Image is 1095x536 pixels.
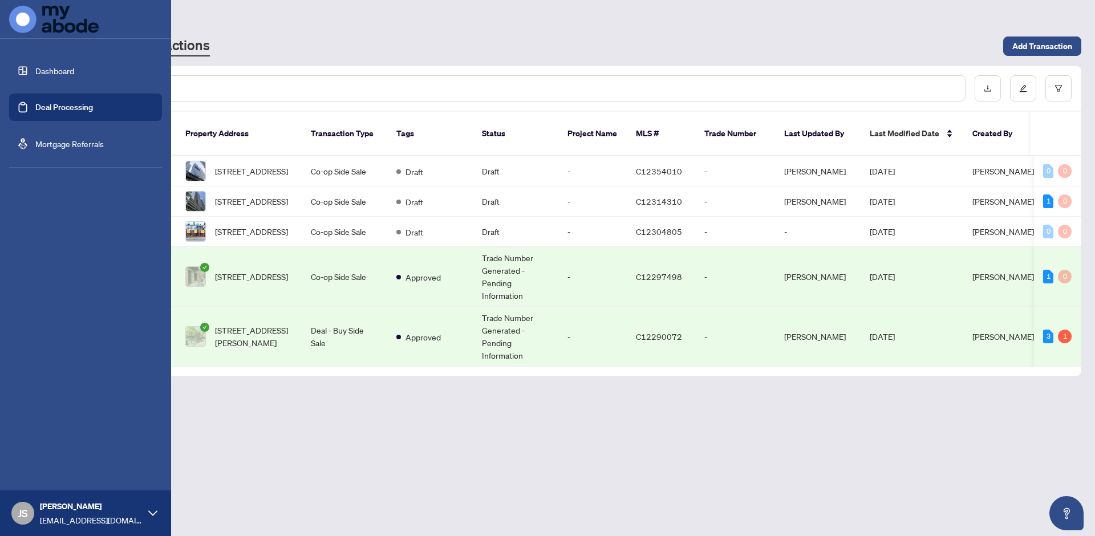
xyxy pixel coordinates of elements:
[473,112,558,156] th: Status
[405,226,423,238] span: Draft
[215,195,288,208] span: [STREET_ADDRESS]
[302,217,387,247] td: Co-op Side Sale
[775,186,861,217] td: [PERSON_NAME]
[186,161,205,181] img: thumbnail-img
[405,165,423,178] span: Draft
[695,186,775,217] td: -
[775,247,861,307] td: [PERSON_NAME]
[870,271,895,282] span: [DATE]
[870,196,895,206] span: [DATE]
[200,323,209,332] span: check-circle
[558,307,627,367] td: -
[695,247,775,307] td: -
[775,217,861,247] td: -
[473,307,558,367] td: Trade Number Generated - Pending Information
[1058,225,1072,238] div: 0
[695,112,775,156] th: Trade Number
[387,112,473,156] th: Tags
[972,331,1034,342] span: [PERSON_NAME]
[473,156,558,186] td: Draft
[186,192,205,211] img: thumbnail-img
[1043,225,1053,238] div: 0
[1019,84,1027,92] span: edit
[1043,270,1053,283] div: 1
[695,156,775,186] td: -
[695,217,775,247] td: -
[1058,270,1072,283] div: 0
[861,112,963,156] th: Last Modified Date
[215,165,288,177] span: [STREET_ADDRESS]
[636,331,682,342] span: C12290072
[972,226,1034,237] span: [PERSON_NAME]
[558,247,627,307] td: -
[405,271,441,283] span: Approved
[558,112,627,156] th: Project Name
[1058,330,1072,343] div: 1
[186,327,205,346] img: thumbnail-img
[302,156,387,186] td: Co-op Side Sale
[215,324,293,349] span: [STREET_ADDRESS][PERSON_NAME]
[558,156,627,186] td: -
[558,217,627,247] td: -
[775,156,861,186] td: [PERSON_NAME]
[870,331,895,342] span: [DATE]
[35,102,93,112] a: Deal Processing
[870,127,939,140] span: Last Modified Date
[1043,330,1053,343] div: 3
[302,247,387,307] td: Co-op Side Sale
[302,307,387,367] td: Deal - Buy Side Sale
[473,186,558,217] td: Draft
[972,166,1034,176] span: [PERSON_NAME]
[695,307,775,367] td: -
[40,500,143,513] span: [PERSON_NAME]
[405,196,423,208] span: Draft
[1043,164,1053,178] div: 0
[200,263,209,272] span: check-circle
[473,247,558,307] td: Trade Number Generated - Pending Information
[9,6,99,33] img: logo
[1045,75,1072,101] button: filter
[636,226,682,237] span: C12304805
[972,271,1034,282] span: [PERSON_NAME]
[40,514,143,526] span: [EMAIL_ADDRESS][DOMAIN_NAME]
[1003,36,1081,56] button: Add Transaction
[35,139,104,149] a: Mortgage Referrals
[558,186,627,217] td: -
[1010,75,1036,101] button: edit
[775,112,861,156] th: Last Updated By
[870,226,895,237] span: [DATE]
[1043,194,1053,208] div: 1
[35,66,74,76] a: Dashboard
[1055,84,1062,92] span: filter
[963,112,1032,156] th: Created By
[186,222,205,241] img: thumbnail-img
[870,166,895,176] span: [DATE]
[972,196,1034,206] span: [PERSON_NAME]
[302,186,387,217] td: Co-op Side Sale
[215,225,288,238] span: [STREET_ADDRESS]
[1058,194,1072,208] div: 0
[186,267,205,286] img: thumbnail-img
[176,112,302,156] th: Property Address
[473,217,558,247] td: Draft
[636,166,682,176] span: C12354010
[215,270,288,283] span: [STREET_ADDRESS]
[302,112,387,156] th: Transaction Type
[18,505,28,521] span: JS
[775,307,861,367] td: [PERSON_NAME]
[636,271,682,282] span: C12297498
[975,75,1001,101] button: download
[1012,37,1072,55] span: Add Transaction
[636,196,682,206] span: C12314310
[984,84,992,92] span: download
[627,112,695,156] th: MLS #
[1049,496,1084,530] button: Open asap
[405,331,441,343] span: Approved
[1058,164,1072,178] div: 0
